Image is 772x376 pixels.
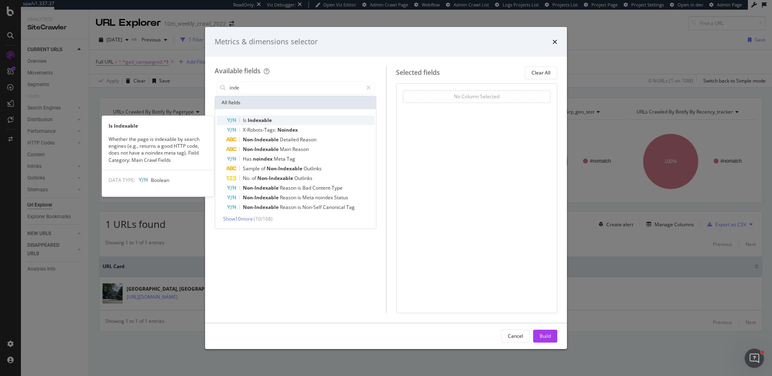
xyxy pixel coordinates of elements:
div: All fields [215,96,376,109]
span: Bad [302,184,312,191]
span: Is [243,117,248,124]
span: Non-Indexable [243,146,280,153]
div: Clear All [532,69,550,76]
span: noindex [315,194,334,201]
input: Search by field name [229,82,363,94]
div: Build [540,333,551,339]
span: of [252,175,257,182]
span: is [298,204,302,211]
span: Main [280,146,292,153]
div: Metrics & dimensions selector [215,37,318,47]
span: Tag [346,204,355,211]
span: Noindex [277,126,298,133]
span: Outlinks [294,175,312,182]
span: Meta [302,194,315,201]
iframe: Intercom live chat [745,349,764,368]
span: Reason [280,204,298,211]
div: Available fields [215,66,261,75]
span: Non-Indexable [243,136,280,143]
span: Non-Indexable [243,194,280,201]
div: Cancel [508,333,523,339]
span: Non-Indexable [243,184,280,191]
span: Detailed [280,136,300,143]
div: Selected fields [396,68,440,77]
span: Non-Indexable [257,175,294,182]
span: Canonical [323,204,346,211]
span: of [261,165,267,172]
span: Reason [300,136,316,143]
span: Meta [274,155,287,162]
span: Sample [243,165,261,172]
span: Content-Type [312,184,343,191]
span: Reason [292,146,309,153]
button: Cancel [501,330,530,343]
span: Reason [280,184,298,191]
span: Status [334,194,348,201]
div: Is Indexable [102,122,214,129]
div: modal [205,27,567,349]
button: Clear All [525,66,557,79]
button: Build [533,330,557,343]
div: times [552,37,557,47]
span: Show 10 more [223,215,253,222]
span: Non-Indexable [243,204,280,211]
span: Non-Indexable [267,165,304,172]
span: Outlinks [304,165,322,172]
span: Reason [280,194,298,201]
span: noindex [253,155,274,162]
span: No. [243,175,252,182]
div: No Column Selected [454,93,499,100]
span: Has [243,155,253,162]
span: ( 10 / 168 ) [254,215,273,222]
span: Indexable [248,117,272,124]
span: X-Robots-Tags: [243,126,277,133]
div: Whether the page is indexable by search engines (e.g., returns a good HTTP code, does not have a ... [102,136,214,163]
span: is [298,184,302,191]
span: Non-Self [302,204,323,211]
span: is [298,194,302,201]
span: Tag [287,155,295,162]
